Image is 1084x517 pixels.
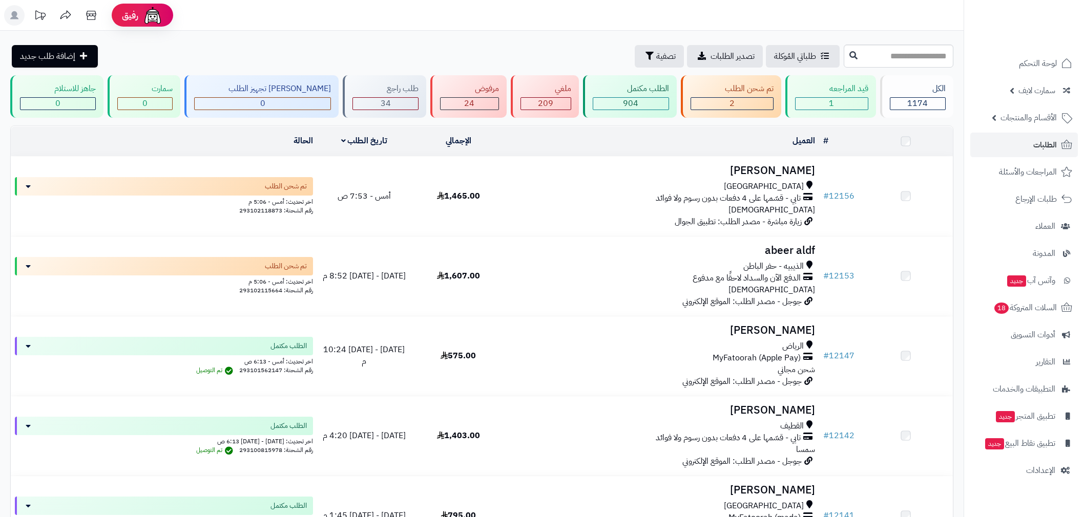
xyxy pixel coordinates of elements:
[823,429,854,442] a: #12142
[323,429,406,442] span: [DATE] - [DATE] 4:20 م
[142,5,163,26] img: ai-face.png
[970,404,1078,428] a: تطبيق المتجرجديد
[823,429,829,442] span: #
[20,50,75,62] span: إضافة طلب جديد
[270,341,307,351] span: الطلب مكتمل
[323,270,406,282] span: [DATE] - [DATE] 8:52 م
[970,268,1078,293] a: وآتس آبجديد
[118,98,172,110] div: 0
[995,409,1055,423] span: تطبيق المتجر
[823,135,828,147] a: #
[27,5,53,28] a: تحديثات المنصة
[437,429,480,442] span: 1,403.00
[437,190,480,202] span: 1,465.00
[270,501,307,511] span: الطلب مكتمل
[687,45,763,68] a: تصدير الطلبات
[381,97,391,110] span: 34
[984,436,1055,450] span: تطبيق نقاط البيع
[1011,328,1055,342] span: أدوات التسويق
[970,377,1078,401] a: التطبيقات والخدمات
[1018,83,1055,98] span: سمارت لايف
[117,83,173,95] div: سمارت
[265,261,307,271] span: تم شحن الطلب
[970,295,1078,320] a: السلات المتروكة18
[682,455,802,467] span: جوجل - مصدر الطلب: الموقع الإلكتروني
[679,75,783,118] a: تم شحن الطلب 2
[353,98,418,110] div: 34
[993,382,1055,396] span: التطبيقات والخدمات
[265,181,307,191] span: تم شحن الطلب
[122,9,138,21] span: رفيق
[142,97,148,110] span: 0
[780,420,804,432] span: القطيف
[1036,355,1055,369] span: التقارير
[729,97,735,110] span: 2
[795,83,868,95] div: قيد المراجعه
[656,192,801,204] span: تابي - قسّمها على 4 دفعات بدون رسوم ولا فوائد
[20,98,95,110] div: 0
[656,432,801,444] span: تابي - قسّمها على 4 دفعات بدون رسوم ولا فوائد
[970,187,1078,211] a: طلبات الإرجاع
[1035,219,1055,233] span: العملاء
[985,438,1004,449] span: جديد
[341,135,388,147] a: تاريخ الطلب
[782,340,804,352] span: الرياض
[823,190,854,202] a: #12156
[693,272,801,284] span: الدفع الآن والسداد لاحقًا مع مدفوع
[823,270,829,282] span: #
[796,443,815,456] span: سمسا
[724,181,804,192] span: [GEOGRAPHIC_DATA]
[1026,463,1055,478] span: الإعدادات
[907,97,928,110] span: 1174
[239,445,313,455] span: رقم الشحنة: 293100815978
[724,500,804,512] span: [GEOGRAPHIC_DATA]
[1033,246,1055,261] span: المدونة
[728,284,815,296] span: [DEMOGRAPHIC_DATA]
[1015,192,1057,206] span: طلبات الإرجاع
[446,135,471,147] a: الإجمالي
[194,83,331,95] div: [PERSON_NAME] تجهيز الطلب
[675,216,802,228] span: زيارة مباشرة - مصدر الطلب: تطبيق الجوال
[878,75,955,118] a: الكل1174
[623,97,638,110] span: 904
[1007,275,1026,287] span: جديد
[182,75,341,118] a: [PERSON_NAME] تجهيز الطلب 0
[999,165,1057,179] span: المراجعات والأسئلة
[823,350,829,362] span: #
[783,75,878,118] a: قيد المراجعه 1
[520,83,571,95] div: ملغي
[239,206,313,215] span: رقم الشحنة: 293102118873
[581,75,679,118] a: الطلب مكتمل 904
[338,190,391,202] span: أمس - 7:53 ص
[711,50,755,62] span: تصدير الطلبات
[691,98,773,110] div: 2
[1033,138,1057,152] span: الطلبات
[593,83,669,95] div: الطلب مكتمل
[793,135,815,147] a: العميل
[106,75,182,118] a: سمارت 0
[656,50,676,62] span: تصفية
[994,303,1009,314] span: 18
[352,83,419,95] div: طلب راجع
[823,350,854,362] a: #12147
[1019,56,1057,71] span: لوحة التحكم
[510,484,815,496] h3: [PERSON_NAME]
[1006,273,1055,288] span: وآتس آب
[8,75,106,118] a: جاهز للاستلام 0
[890,83,946,95] div: الكل
[970,350,1078,374] a: التقارير
[441,350,476,362] span: 575.00
[509,75,581,118] a: ملغي 209
[538,97,553,110] span: 209
[15,275,313,286] div: اخر تحديث: أمس - 5:06 م
[239,365,313,375] span: رقم الشحنة: 293101562147
[970,133,1078,157] a: الطلبات
[464,97,474,110] span: 24
[15,196,313,206] div: اخر تحديث: أمس - 5:06 م
[970,322,1078,347] a: أدوات التسويق
[778,363,815,376] span: شحن مجاني
[970,431,1078,456] a: تطبيق نقاط البيعجديد
[437,270,480,282] span: 1,607.00
[766,45,840,68] a: طلباتي المُوكلة
[239,286,313,295] span: رقم الشحنة: 293102115664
